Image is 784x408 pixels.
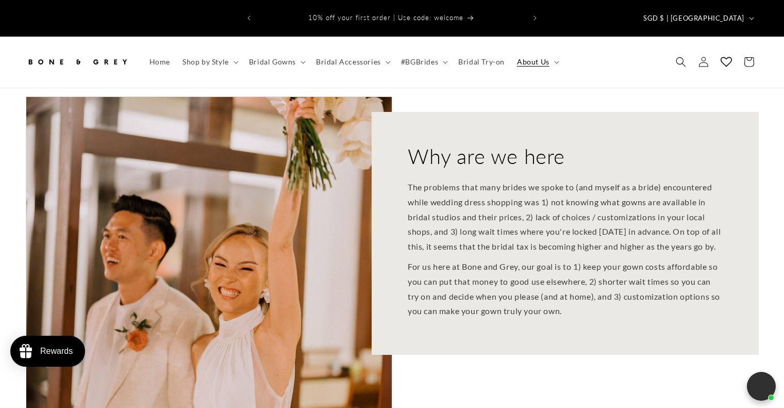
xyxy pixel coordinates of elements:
[149,57,170,67] span: Home
[458,57,505,67] span: Bridal Try-on
[22,47,133,77] a: Bone and Grey Bridal
[517,57,549,67] span: About Us
[670,51,692,73] summary: Search
[316,57,381,67] span: Bridal Accessories
[310,51,395,73] summary: Bridal Accessories
[143,51,176,73] a: Home
[637,8,758,28] button: SGD $ | [GEOGRAPHIC_DATA]
[40,347,73,356] div: Rewards
[511,51,563,73] summary: About Us
[408,259,723,319] p: For us here at Bone and Grey, our goal is to 1) keep your gown costs affordable so you can put th...
[408,180,723,254] p: The problems that many brides we spoke to (and myself as a bride) encountered while wedding dress...
[401,57,438,67] span: #BGBrides
[238,8,260,28] button: Previous announcement
[747,372,776,401] button: Open chatbox
[182,57,229,67] span: Shop by Style
[524,8,546,28] button: Next announcement
[452,51,511,73] a: Bridal Try-on
[643,13,744,24] span: SGD $ | [GEOGRAPHIC_DATA]
[308,13,463,22] span: 10% off your first order | Use code: welcome
[395,51,452,73] summary: #BGBrides
[26,51,129,73] img: Bone and Grey Bridal
[408,143,565,170] h2: Why are we here
[249,57,296,67] span: Bridal Gowns
[176,51,243,73] summary: Shop by Style
[243,51,310,73] summary: Bridal Gowns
